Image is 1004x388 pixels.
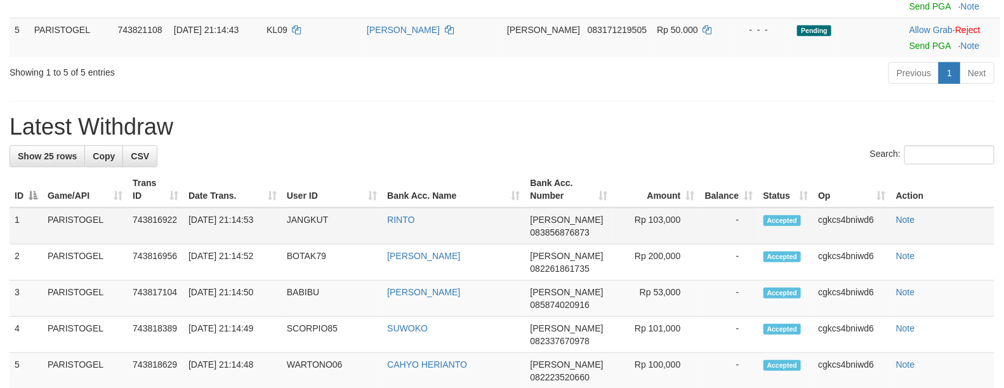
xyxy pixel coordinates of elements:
th: Amount: activate to sort column ascending [612,171,699,208]
td: cgkcs4bniwd6 [813,244,891,281]
th: ID: activate to sort column descending [10,171,43,208]
span: [PERSON_NAME] [507,25,580,35]
span: [DATE] 21:14:43 [174,25,239,35]
td: Rp 101,000 [612,317,699,353]
a: Send PGA [909,1,951,11]
td: · [904,18,1000,57]
a: RINTO [387,215,414,225]
td: Rp 53,000 [612,281,699,317]
td: 5 [10,18,29,57]
span: [PERSON_NAME] [531,251,604,261]
td: - [700,244,758,281]
td: Rp 103,000 [612,208,699,244]
th: Bank Acc. Number: activate to sort column ascending [525,171,613,208]
td: SCORPIO85 [282,317,382,353]
td: PARISTOGEL [43,244,128,281]
span: [PERSON_NAME] [531,215,604,225]
a: Show 25 rows [10,145,85,167]
th: User ID: activate to sort column ascending [282,171,382,208]
td: [DATE] 21:14:52 [183,244,282,281]
td: - [700,317,758,353]
span: Show 25 rows [18,151,77,161]
td: cgkcs4bniwd6 [813,317,891,353]
a: CAHYO HERIANTO [387,359,467,370]
a: Send PGA [909,41,951,51]
th: Game/API: activate to sort column ascending [43,171,128,208]
td: - [700,281,758,317]
td: 3 [10,281,43,317]
span: Accepted [763,251,802,262]
span: Copy 082223520660 to clipboard [531,372,590,382]
th: Op: activate to sort column ascending [813,171,891,208]
a: Note [896,251,915,261]
th: Balance: activate to sort column ascending [700,171,758,208]
td: cgkcs4bniwd6 [813,208,891,244]
span: KL09 [267,25,287,35]
td: JANGKUT [282,208,382,244]
td: 743818389 [128,317,183,353]
td: PARISTOGEL [43,317,128,353]
a: [PERSON_NAME] [387,287,460,297]
span: Accepted [763,324,802,335]
td: 1 [10,208,43,244]
a: Note [961,41,980,51]
span: Copy 082261861735 to clipboard [531,264,590,274]
td: cgkcs4bniwd6 [813,281,891,317]
span: CSV [131,151,149,161]
span: Copy 083856876873 to clipboard [531,227,590,237]
td: 743816922 [128,208,183,244]
a: 1 [939,62,960,84]
span: Copy 083171219505 to clipboard [588,25,647,35]
a: Note [896,359,915,370]
span: Accepted [763,215,802,226]
td: - [700,208,758,244]
a: [PERSON_NAME] [367,25,440,35]
span: [PERSON_NAME] [531,359,604,370]
a: Allow Grab [909,25,953,35]
th: Date Trans.: activate to sort column ascending [183,171,282,208]
span: Accepted [763,360,802,371]
a: Previous [888,62,939,84]
td: 743816956 [128,244,183,281]
th: Trans ID: activate to sort column ascending [128,171,183,208]
span: [PERSON_NAME] [531,287,604,297]
a: Reject [955,25,981,35]
span: Pending [797,25,831,36]
span: 743821108 [118,25,162,35]
input: Search: [904,145,994,164]
div: - - - [739,23,787,36]
td: 4 [10,317,43,353]
label: Search: [870,145,994,164]
a: Note [896,323,915,333]
td: PARISTOGEL [43,208,128,244]
span: Copy 085874020916 to clipboard [531,300,590,310]
td: BOTAK79 [282,244,382,281]
a: Note [896,215,915,225]
span: [PERSON_NAME] [531,323,604,333]
div: Showing 1 to 5 of 5 entries [10,61,409,79]
a: Next [960,62,994,84]
td: Rp 200,000 [612,244,699,281]
span: Copy [93,151,115,161]
th: Action [891,171,994,208]
td: 743817104 [128,281,183,317]
span: Copy 082337670978 to clipboard [531,336,590,346]
a: Note [961,1,980,11]
td: PARISTOGEL [43,281,128,317]
td: BABIBU [282,281,382,317]
th: Bank Acc. Name: activate to sort column ascending [382,171,525,208]
a: Note [896,287,915,297]
td: PARISTOGEL [29,18,113,57]
td: [DATE] 21:14:50 [183,281,282,317]
td: [DATE] 21:14:49 [183,317,282,353]
a: SUWOKO [387,323,428,333]
th: Status: activate to sort column ascending [758,171,814,208]
a: [PERSON_NAME] [387,251,460,261]
a: CSV [122,145,157,167]
span: · [909,25,955,35]
h1: Latest Withdraw [10,114,994,140]
a: Copy [84,145,123,167]
span: Accepted [763,288,802,298]
td: 2 [10,244,43,281]
td: [DATE] 21:14:53 [183,208,282,244]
